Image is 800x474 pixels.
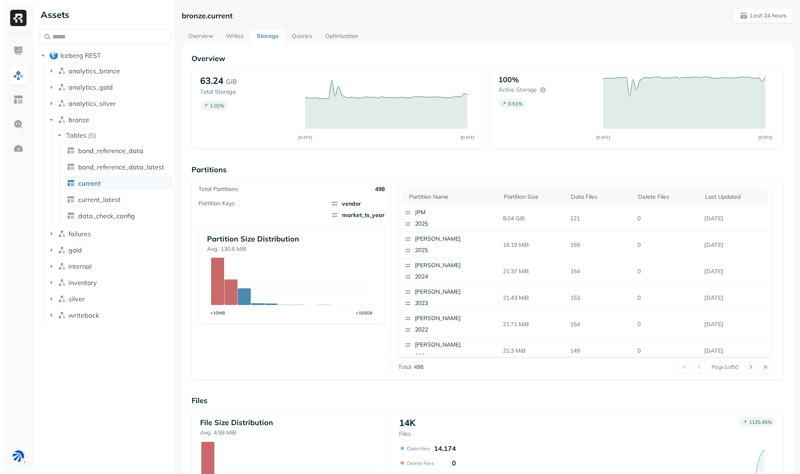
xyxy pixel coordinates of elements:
button: gold [47,244,172,257]
img: Query Explorer [13,119,24,129]
span: analytics_bronze [68,67,120,75]
p: 0.51 % [508,101,522,107]
p: Delete Files [407,460,434,466]
p: Data Files [407,445,430,452]
p: 153 [567,291,634,305]
button: failures [47,227,172,240]
img: BAM [13,450,24,462]
img: namespace [58,311,66,319]
p: 14K [399,417,416,428]
button: silver [47,292,172,305]
img: table [67,163,75,171]
p: File Size Distribution [200,418,378,427]
p: 149 [567,344,634,358]
p: 2023 [415,299,494,307]
p: ( 5 ) [88,131,96,139]
p: Oct 15, 2025 [701,291,768,305]
a: current_latest [64,193,173,206]
p: GiB [226,77,237,86]
span: data_check_config [78,212,135,220]
img: table [67,212,75,220]
p: 154 [567,264,634,279]
p: Partitions [192,165,784,174]
img: namespace [58,295,66,303]
button: [PERSON_NAME]2022 [401,311,497,337]
p: 100% [498,75,519,84]
div: Delete Files [638,192,697,202]
p: Oct 15, 2025 [701,317,768,331]
p: 21.71 MiB [500,317,567,331]
img: namespace [58,246,66,254]
span: gold [68,246,82,254]
p: Files [399,430,416,438]
button: [PERSON_NAME]2021 [401,338,497,364]
p: 498 [375,185,385,193]
p: Oct 15, 2025 [701,344,768,358]
p: [PERSON_NAME] [415,288,494,296]
p: [PERSON_NAME] [415,235,494,243]
p: 21.3 MiB [500,344,567,358]
p: JPM [415,208,494,217]
img: namespace [58,279,66,287]
a: Overview [182,29,220,44]
p: 2021 [415,352,494,360]
p: Avg. 130.6 MiB [207,245,376,253]
p: [PERSON_NAME] [415,341,494,349]
tspan: [DATE] [460,135,474,140]
img: table [67,147,75,155]
img: namespace [58,230,66,238]
p: 154 [567,317,634,331]
p: 0 [634,317,701,331]
button: writeback [47,309,172,322]
span: silver [68,295,85,303]
img: root [50,51,58,59]
p: Total [398,363,411,371]
img: namespace [58,67,66,75]
p: Overview [192,54,784,63]
p: 0 [634,238,701,252]
button: bronze [47,113,172,126]
p: 21.37 MiB [500,264,567,279]
span: internal [68,262,92,270]
img: namespace [58,83,66,91]
p: 1125.45 % [749,419,772,425]
button: analytics_bronze [47,64,172,77]
tspan: [DATE] [298,135,312,140]
button: [PERSON_NAME]2025 [401,232,497,258]
p: 1.02 % [210,103,224,109]
p: Total Storage [200,88,297,96]
p: Oct 15, 2025 [701,264,768,279]
p: Avg. 4.59 MiB [200,429,378,437]
p: Active storage [498,86,537,94]
span: inventory [68,279,97,287]
p: 155 [567,238,634,252]
a: Writes [220,29,250,44]
button: JPM2025 [401,205,497,231]
p: 121 [567,211,634,226]
span: bond_reference_data_latest [78,163,164,171]
span: bond_reference_data [78,147,143,155]
img: Dashboard [13,46,24,56]
a: data_check_config [64,209,173,222]
div: Partition size [504,192,563,202]
a: Optimization [319,29,365,44]
p: 63.24 [200,75,223,86]
button: Tables(5) [55,129,172,142]
p: 498 [414,363,423,371]
img: Asset Explorer [13,94,24,105]
button: [PERSON_NAME]2024 [401,258,497,284]
p: 21.43 MiB [500,291,567,305]
img: Ryft [10,10,26,26]
span: current_latest [78,195,121,204]
a: current [64,177,173,190]
img: Assets [13,70,24,81]
p: Partition Keys [198,200,235,207]
button: [PERSON_NAME]2023 [401,285,497,311]
tspan: >100GB [356,310,372,316]
span: vendor [331,200,385,208]
span: Iceberg REST [60,51,101,59]
p: 0 [634,291,701,305]
img: Optimization [13,143,24,154]
span: analytics_gold [68,83,113,91]
button: Last 24 hours [733,8,793,23]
